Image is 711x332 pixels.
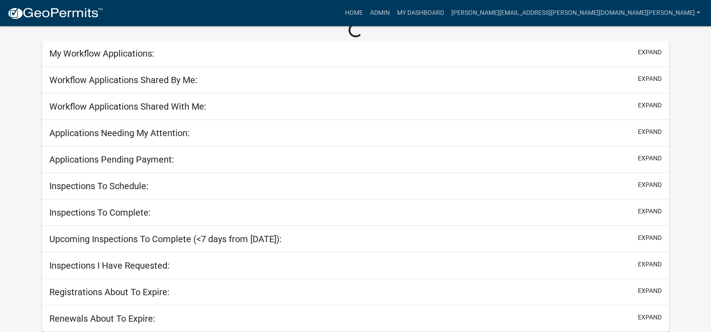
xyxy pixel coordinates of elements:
button: expand [638,180,662,190]
button: expand [638,48,662,57]
h5: My Workflow Applications: [49,48,154,59]
a: Admin [366,4,393,22]
h5: Applications Pending Payment: [49,154,174,165]
h5: Upcoming Inspections To Complete (<7 days from [DATE]): [49,234,282,244]
button: expand [638,260,662,269]
a: [PERSON_NAME][EMAIL_ADDRESS][PERSON_NAME][DOMAIN_NAME][PERSON_NAME] [448,4,704,22]
h5: Registrations About To Expire: [49,287,170,297]
button: expand [638,101,662,110]
button: expand [638,154,662,163]
h5: Workflow Applications Shared By Me: [49,75,197,85]
a: My Dashboard [393,4,448,22]
button: expand [638,74,662,84]
h5: Renewals About To Expire: [49,313,155,324]
a: Home [341,4,366,22]
h5: Inspections To Schedule: [49,181,148,191]
button: expand [638,286,662,296]
button: expand [638,233,662,243]
h5: Inspections To Complete: [49,207,151,218]
button: expand [638,127,662,137]
h5: Applications Needing My Attention: [49,128,190,138]
button: expand [638,207,662,216]
h5: Workflow Applications Shared With Me: [49,101,206,112]
button: expand [638,313,662,322]
h5: Inspections I Have Requested: [49,260,170,271]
